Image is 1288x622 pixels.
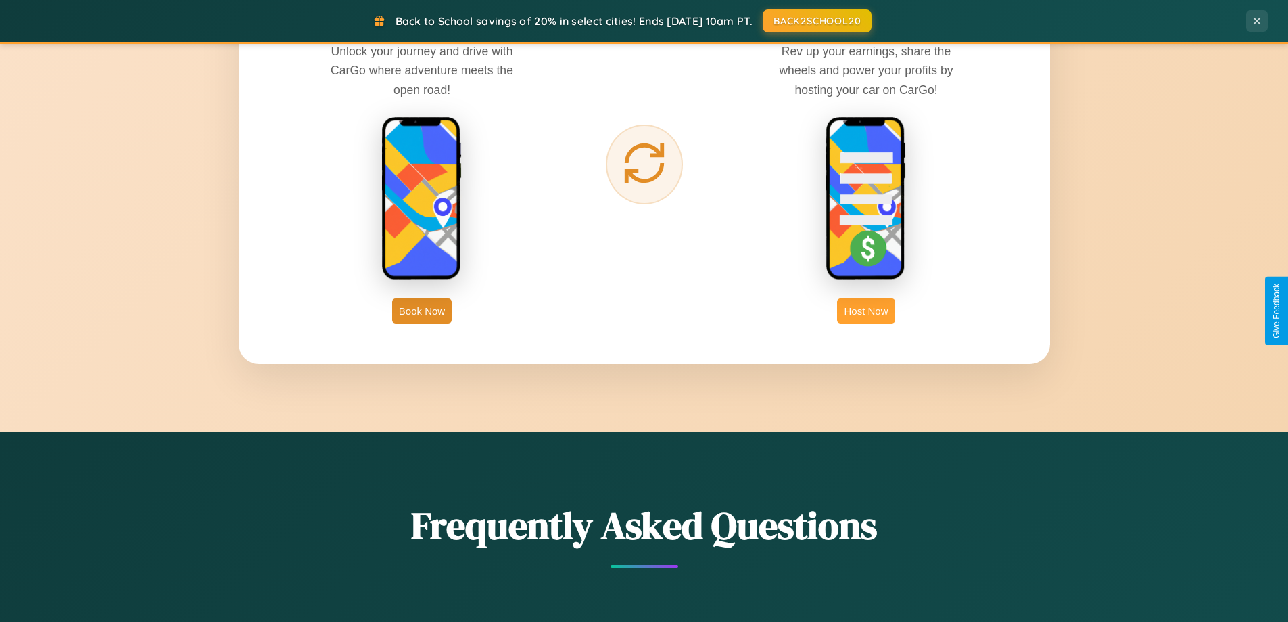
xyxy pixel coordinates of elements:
button: Book Now [392,298,452,324]
button: BACK2SCHOOL20 [763,9,872,32]
p: Rev up your earnings, share the wheels and power your profits by hosting your car on CarGo! [765,42,968,99]
img: host phone [826,116,907,282]
span: Back to School savings of 20% in select cities! Ends [DATE] 10am PT. [396,14,753,28]
h2: Frequently Asked Questions [239,499,1050,552]
div: Give Feedback [1272,284,1281,338]
img: rent phone [381,116,462,282]
p: Unlock your journey and drive with CarGo where adventure meets the open road! [320,42,523,99]
button: Host Now [837,298,895,324]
